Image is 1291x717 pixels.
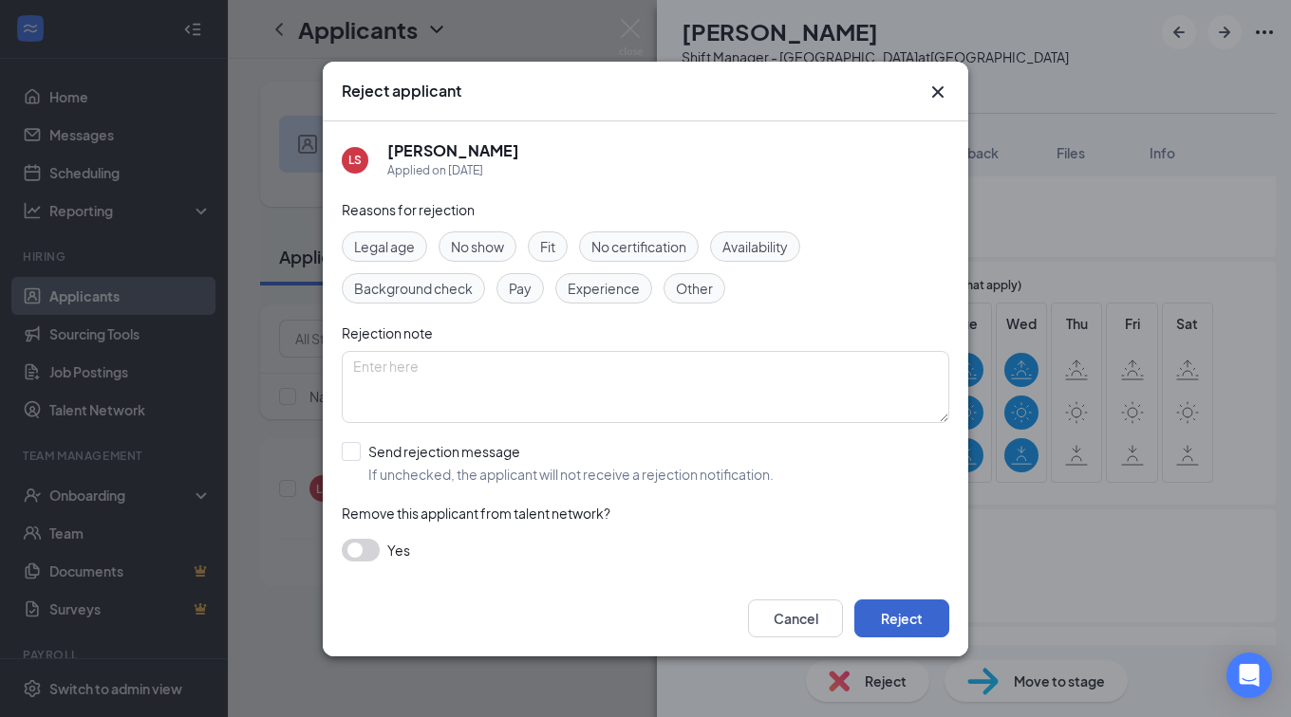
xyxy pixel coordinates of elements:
[748,599,843,637] button: Cancel
[591,236,686,257] span: No certification
[387,539,410,561] span: Yes
[854,599,949,637] button: Reject
[342,81,461,101] h3: Reject applicant
[722,236,788,257] span: Availability
[387,140,519,161] h5: [PERSON_NAME]
[451,236,504,257] span: No show
[540,236,555,257] span: Fit
[348,152,362,168] div: LS
[342,505,610,522] span: Remove this applicant from talent network?
[509,278,532,299] span: Pay
[1226,653,1272,698] div: Open Intercom Messenger
[387,161,519,180] div: Applied on [DATE]
[568,278,640,299] span: Experience
[354,278,473,299] span: Background check
[342,201,475,218] span: Reasons for rejection
[354,236,415,257] span: Legal age
[676,278,713,299] span: Other
[926,81,949,103] svg: Cross
[926,81,949,103] button: Close
[342,324,433,341] span: Rejection note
